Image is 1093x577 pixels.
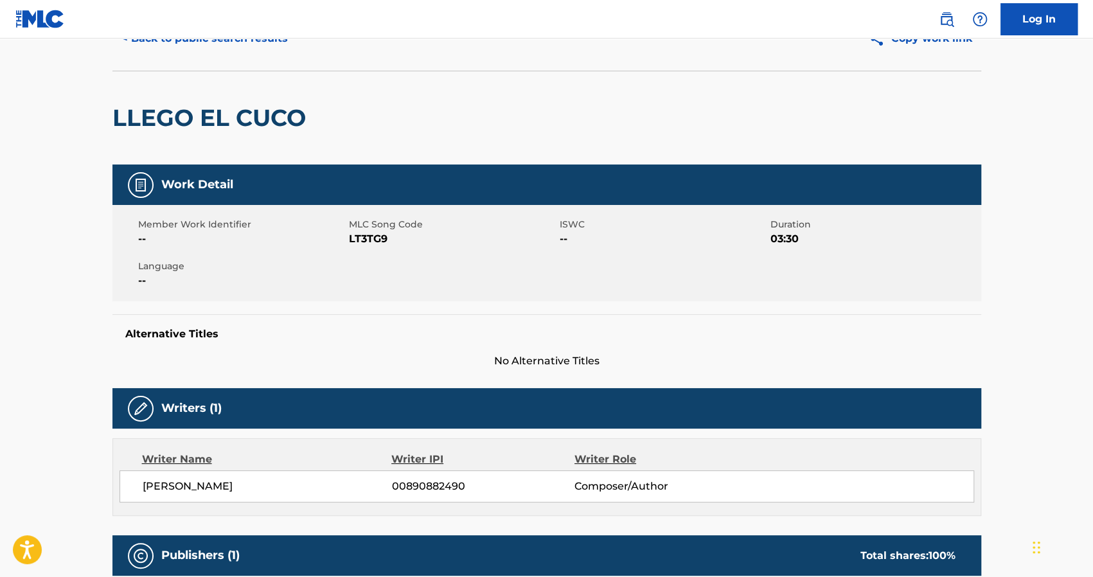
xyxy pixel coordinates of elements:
h5: Work Detail [161,177,233,192]
h5: Alternative Titles [125,328,968,341]
span: -- [138,273,346,288]
button: < Back to public search results [112,22,297,55]
h5: Writers (1) [161,401,222,416]
div: Arrastrar [1033,528,1040,567]
h5: Publishers (1) [161,548,240,563]
span: Member Work Identifier [138,218,346,231]
img: search [939,12,954,27]
img: MLC Logo [15,10,65,28]
button: Copy work link [860,22,981,55]
a: Log In [1000,3,1078,35]
img: Copy work link [869,31,891,47]
span: LT3TG9 [349,231,556,247]
span: MLC Song Code [349,218,556,231]
div: Help [967,6,993,32]
span: Language [138,260,346,273]
div: Total shares: [860,548,955,564]
span: -- [138,231,346,247]
img: Work Detail [133,177,148,193]
span: 00890882490 [391,479,574,494]
span: No Alternative Titles [112,353,981,369]
span: Composer/Author [574,479,741,494]
span: Duration [770,218,978,231]
div: Writer IPI [391,452,574,467]
img: help [972,12,988,27]
span: ISWC [560,218,767,231]
span: [PERSON_NAME] [143,479,392,494]
iframe: Chat Widget [1029,515,1093,577]
img: Publishers [133,548,148,564]
div: Widget de chat [1029,515,1093,577]
div: Writer Name [142,452,392,467]
span: 03:30 [770,231,978,247]
span: -- [560,231,767,247]
img: Writers [133,401,148,416]
h2: LLEGO EL CUCO [112,103,312,132]
span: 100 % [929,549,955,562]
a: Public Search [934,6,959,32]
div: Writer Role [574,452,741,467]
